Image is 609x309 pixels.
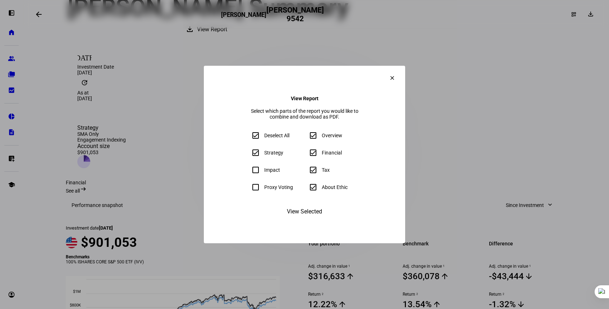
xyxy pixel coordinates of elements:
h4: View Report [291,96,319,101]
mat-icon: clear [389,75,395,81]
div: Tax [322,167,330,173]
div: Overview [322,133,342,138]
div: Financial [322,150,342,156]
div: Strategy [264,150,283,156]
div: Deselect All [264,133,289,138]
div: About Ethic [322,184,348,190]
button: View Selected [277,203,332,220]
span: View Selected [287,203,322,220]
div: Select which parts of the report you would like to combine and download as PDF. [247,108,362,120]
